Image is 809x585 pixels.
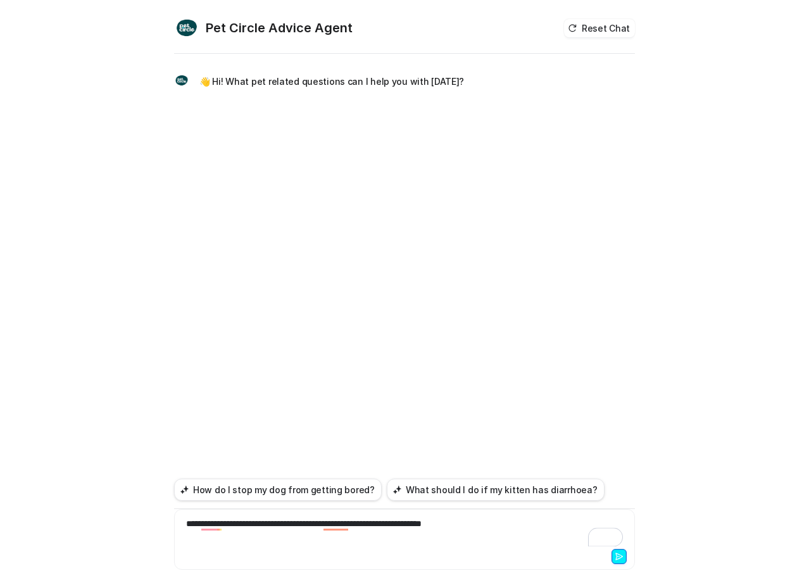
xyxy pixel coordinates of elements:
p: 👋 Hi! What pet related questions can I help you with [DATE]? [199,74,464,89]
button: Reset Chat [564,19,635,37]
h2: Pet Circle Advice Agent [206,19,353,37]
div: To enrich screen reader interactions, please activate Accessibility in Grammarly extension settings [177,517,632,546]
button: What should I do if my kitten has diarrhoea? [387,479,605,501]
img: Widget [174,15,199,41]
img: Widget [174,73,189,88]
button: How do I stop my dog from getting bored? [174,479,382,501]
